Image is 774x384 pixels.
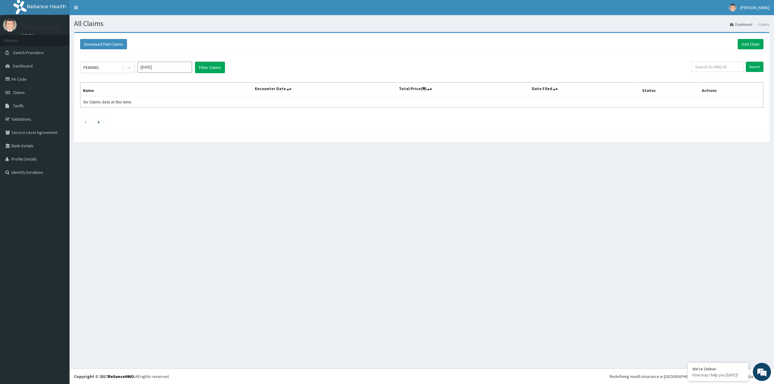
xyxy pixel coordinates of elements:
[80,83,252,96] th: Name
[691,62,744,72] input: Search by HMO ID
[13,63,33,69] span: Dashboard
[692,373,744,378] p: How may I help you today?
[640,83,699,96] th: Status
[3,18,17,32] img: User Image
[21,33,36,37] a: Online
[738,39,763,49] a: Add Claim
[98,119,100,125] a: Next page
[84,119,87,125] a: Previous page
[83,99,132,105] span: No Claims data at this time.
[753,22,769,27] li: Claims
[83,64,99,70] div: PENDING
[108,374,134,379] a: RelianceHMO
[13,50,44,55] span: Switch Providers
[21,24,61,30] p: [PERSON_NAME]
[699,83,763,96] th: Actions
[70,369,774,384] footer: All rights reserved.
[195,62,225,73] button: Filter Claims
[74,20,769,28] h1: All Claims
[13,103,24,109] span: Tariffs
[746,62,763,72] input: Search
[740,5,769,10] span: [PERSON_NAME]
[138,62,192,73] input: Select Month and Year
[529,83,640,96] th: Date Filed
[396,83,529,96] th: Total Price(₦)
[692,366,744,372] div: We're Online!
[730,22,752,27] a: Dashboard
[729,4,737,11] img: User Image
[13,90,25,95] span: Claims
[74,374,135,379] strong: Copyright © 2017 .
[80,39,127,49] button: Download Paid Claims
[252,83,396,96] th: Encounter Date
[610,373,769,379] div: Redefining Heath Insurance in [GEOGRAPHIC_DATA] using Telemedicine and Data Science!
